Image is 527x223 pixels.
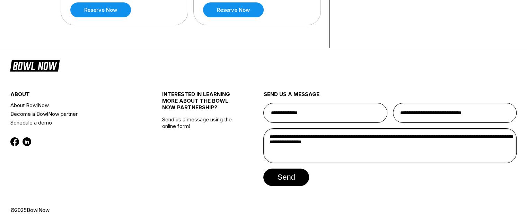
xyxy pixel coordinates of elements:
a: Reserve now [203,2,264,17]
button: send [263,169,309,186]
div: Send us a message using the online form! [162,76,238,207]
div: © 2025 BowlNow [10,207,517,213]
div: INTERESTED IN LEARNING MORE ABOUT THE BOWL NOW PARTNERSHIP? [162,91,238,116]
div: about [10,91,137,101]
a: Become a BowlNow partner [10,110,137,118]
a: Reserve now [70,2,131,17]
a: Schedule a demo [10,118,137,127]
a: About BowlNow [10,101,137,110]
div: send us a message [263,91,517,103]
